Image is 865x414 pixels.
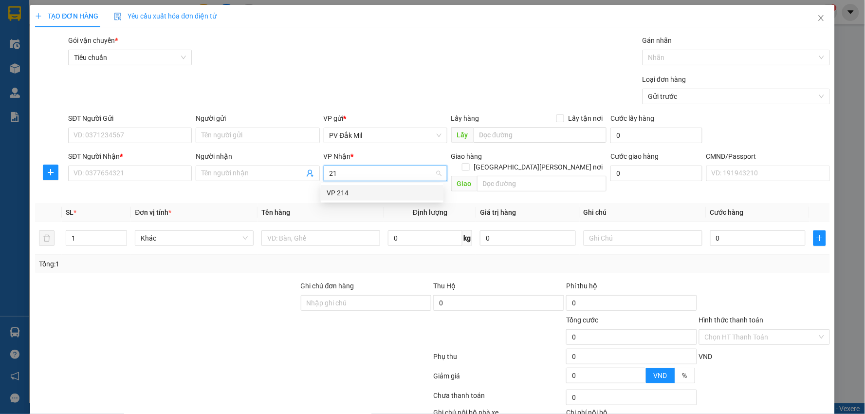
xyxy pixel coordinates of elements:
span: close [817,14,825,22]
span: plus [43,169,58,176]
input: Cước giao hàng [610,166,702,181]
div: Người nhận [196,151,319,162]
img: icon [114,13,122,20]
span: Thu Hộ [433,282,456,290]
div: VP 214 [327,188,438,198]
input: Dọc đường [474,127,607,143]
div: SĐT Người Gửi [68,113,192,124]
label: Hình thức thanh toán [699,316,764,324]
div: Người gửi [196,113,319,124]
div: Phụ thu [432,351,565,368]
span: SL [66,208,74,216]
span: user-add [306,169,314,177]
input: Ghi chú đơn hàng [301,295,432,311]
button: Close [808,5,835,32]
span: Khác [141,231,248,245]
input: Cước lấy hàng [610,128,702,143]
input: Dọc đường [477,176,607,191]
span: Tiêu chuẩn [74,50,186,65]
span: Tên hàng [261,208,290,216]
button: delete [39,230,55,246]
div: Phí thu hộ [566,281,697,295]
div: VP 214 [321,185,443,201]
span: Yêu cầu xuất hóa đơn điện tử [114,12,217,20]
span: plus [35,13,42,19]
span: PV Đắk Mil [330,128,442,143]
label: Cước giao hàng [610,152,659,160]
span: Tổng cước [566,316,598,324]
input: Ghi Chú [584,230,702,246]
span: Gói vận chuyển [68,37,118,44]
span: Lấy [451,127,474,143]
th: Ghi chú [580,203,706,222]
span: VND [699,353,713,360]
label: Ghi chú đơn hàng [301,282,354,290]
div: CMND/Passport [706,151,830,162]
span: kg [462,230,472,246]
span: plus [814,234,825,242]
span: [GEOGRAPHIC_DATA][PERSON_NAME] nơi [470,162,607,172]
span: Lấy tận nơi [564,113,607,124]
span: Giao [451,176,477,191]
span: % [682,372,687,379]
span: Đơn vị tính [135,208,171,216]
div: Giảm giá [432,371,565,388]
span: VND [654,372,667,379]
span: Lấy hàng [451,114,479,122]
span: Giá trị hàng [480,208,516,216]
label: Gán nhãn [643,37,672,44]
span: Gửi trước [648,89,824,104]
span: VP Nhận [324,152,351,160]
button: plus [43,165,58,180]
span: TẠO ĐƠN HÀNG [35,12,98,20]
input: VD: Bàn, Ghế [261,230,380,246]
label: Cước lấy hàng [610,114,654,122]
div: Chưa thanh toán [432,390,565,407]
div: Tổng: 1 [39,259,334,269]
span: Giao hàng [451,152,482,160]
div: SĐT Người Nhận [68,151,192,162]
button: plus [813,230,826,246]
label: Loại đơn hàng [643,75,686,83]
input: 0 [480,230,576,246]
span: Cước hàng [710,208,744,216]
span: Định lượng [413,208,447,216]
div: VP gửi [324,113,447,124]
